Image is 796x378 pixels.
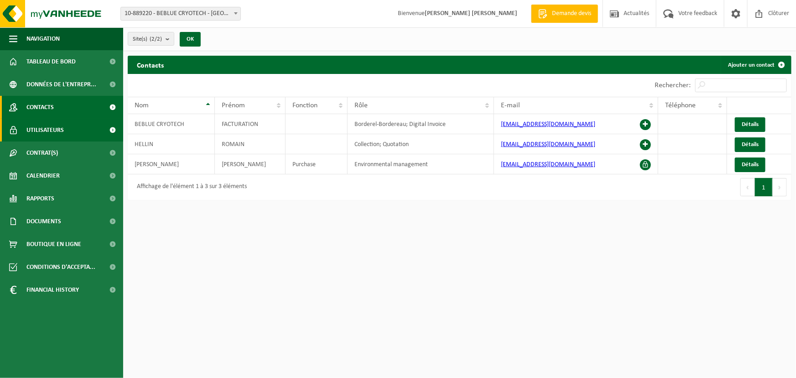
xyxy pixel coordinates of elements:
[26,119,64,142] span: Utilisateurs
[773,178,787,196] button: Next
[26,73,96,96] span: Données de l'entrepr...
[425,10,517,17] strong: [PERSON_NAME] [PERSON_NAME]
[128,134,215,154] td: HELLIN
[286,154,348,174] td: Purchase
[26,278,79,301] span: Financial History
[26,27,60,50] span: Navigation
[348,134,494,154] td: Collection; Quotation
[735,117,765,132] a: Détails
[501,121,595,128] a: [EMAIL_ADDRESS][DOMAIN_NAME]
[740,178,755,196] button: Previous
[215,154,286,174] td: [PERSON_NAME]
[128,56,173,73] h2: Contacts
[354,102,368,109] span: Rôle
[735,137,765,152] a: Détails
[135,102,149,109] span: Nom
[742,142,759,147] span: Détails
[742,121,759,127] span: Détails
[133,32,162,46] span: Site(s)
[26,210,61,233] span: Documents
[180,32,201,47] button: OK
[26,256,95,278] span: Conditions d'accepta...
[742,162,759,168] span: Détails
[501,161,595,168] a: [EMAIL_ADDRESS][DOMAIN_NAME]
[721,56,791,74] a: Ajouter un contact
[215,134,286,154] td: ROMAIN
[348,154,494,174] td: Environmental management
[26,50,76,73] span: Tableau de bord
[121,7,240,20] span: 10-889220 - BEBLUE CRYOTECH - LIÈGE
[348,114,494,134] td: Borderel-Bordereau; Digital Invoice
[26,96,54,119] span: Contacts
[150,36,162,42] count: (2/2)
[501,141,595,148] a: [EMAIL_ADDRESS][DOMAIN_NAME]
[665,102,696,109] span: Téléphone
[26,164,60,187] span: Calendrier
[531,5,598,23] a: Demande devis
[120,7,241,21] span: 10-889220 - BEBLUE CRYOTECH - LIÈGE
[655,82,691,89] label: Rechercher:
[292,102,317,109] span: Fonction
[128,32,174,46] button: Site(s)(2/2)
[501,102,520,109] span: E-mail
[215,114,286,134] td: FACTURATION
[132,179,247,195] div: Affichage de l'élément 1 à 3 sur 3 éléments
[222,102,245,109] span: Prénom
[735,157,765,172] a: Détails
[26,142,58,164] span: Contrat(s)
[550,9,593,18] span: Demande devis
[26,233,81,256] span: Boutique en ligne
[128,154,215,174] td: [PERSON_NAME]
[26,187,54,210] span: Rapports
[128,114,215,134] td: BEBLUE CRYOTECH
[755,178,773,196] button: 1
